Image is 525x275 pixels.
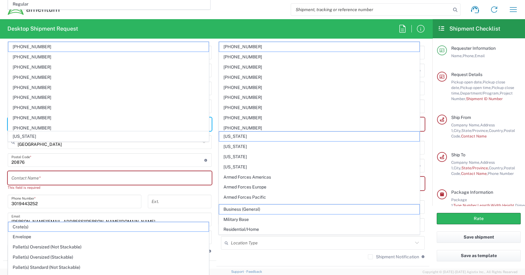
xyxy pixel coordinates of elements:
[437,213,521,224] button: Rate
[491,203,502,208] span: Width,
[461,128,489,133] span: State/Province,
[8,232,209,242] span: Envelope
[438,25,500,32] h2: Shipment Checklist
[219,113,419,123] span: [PHONE_NUMBER]
[454,166,461,170] span: City,
[463,203,477,208] span: Number,
[219,62,419,72] span: [PHONE_NUMBER]
[8,123,209,133] span: [PHONE_NUMBER]
[219,52,419,62] span: [PHONE_NUMBER]
[219,132,419,141] span: [US_STATE]
[451,46,496,51] span: Requester Information
[488,171,514,176] span: Phone Number
[451,152,465,157] span: Ship To
[460,91,500,95] span: Department/Program,
[368,254,419,259] label: Shipment Notification
[219,152,419,162] span: [US_STATE]
[466,96,503,101] span: Shipment ID Number
[451,53,463,58] span: Name,
[8,132,209,141] span: [US_STATE]
[8,73,209,82] span: [PHONE_NUMBER]
[451,160,480,165] span: Company Name,
[461,134,487,138] span: Contact Name
[219,93,419,102] span: [PHONE_NUMBER]
[451,190,493,195] span: Package Information
[8,185,212,190] div: This field is required
[502,203,515,208] span: Height,
[8,252,209,262] span: Pallet(s) Oversized (Stackable)
[246,270,262,273] a: Feedback
[219,182,419,192] span: Armed Forces Europe
[451,115,471,120] span: Ship From
[219,83,419,92] span: [PHONE_NUMBER]
[489,128,504,133] span: Country,
[8,242,209,252] span: Pallet(s) Oversized (Not Stackable)
[219,123,419,133] span: [PHONE_NUMBER]
[219,103,419,112] span: [PHONE_NUMBER]
[219,205,419,214] span: Business (General)
[437,250,521,261] button: Save as template
[461,171,488,176] span: Contact Name,
[8,222,209,232] span: Crate(s)
[219,42,419,52] span: [PHONE_NUMBER]
[437,231,521,243] button: Save shipment
[219,172,419,182] span: Armed Forces Americas
[219,203,419,212] span: [US_STATE]
[8,62,209,72] span: [PHONE_NUMBER]
[489,166,504,170] span: Country,
[219,73,419,82] span: [PHONE_NUMBER]
[231,270,247,273] a: Support
[219,215,419,224] span: Military Base
[451,197,467,208] span: Package 1:
[451,123,480,127] span: Company Name,
[219,225,419,234] span: Residential/Home
[219,162,419,172] span: [US_STATE]
[219,192,419,202] span: Armed Forces Pacific
[8,83,209,92] span: [PHONE_NUMBER]
[477,203,491,208] span: Length,
[8,263,209,272] span: Pallet(s) Standard (Not Stackable)
[219,142,419,151] span: [US_STATE]
[8,103,209,112] span: [PHONE_NUMBER]
[291,4,451,15] input: Shipment, tracking or reference number
[463,53,475,58] span: Phone,
[8,93,209,102] span: [PHONE_NUMBER]
[461,166,489,170] span: State/Province,
[453,203,463,208] span: Type,
[475,53,485,58] span: Email
[7,25,78,32] h2: Desktop Shipment Request
[8,52,209,62] span: [PHONE_NUMBER]
[8,113,209,123] span: [PHONE_NUMBER]
[451,72,482,77] span: Request Details
[451,80,483,84] span: Pickup open date,
[460,85,492,90] span: Pickup open time,
[454,128,461,133] span: City,
[8,42,209,52] span: [PHONE_NUMBER]
[423,269,518,275] span: Copyright © [DATE]-[DATE] Agistix Inc., All Rights Reserved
